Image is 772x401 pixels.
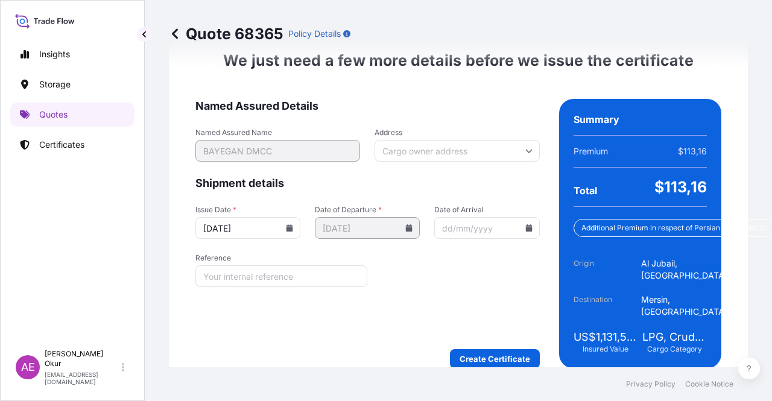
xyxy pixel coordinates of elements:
[195,205,300,215] span: Issue Date
[195,217,300,239] input: dd/mm/yyyy
[626,379,675,389] a: Privacy Policy
[169,24,283,43] p: Quote 68365
[450,349,540,368] button: Create Certificate
[583,344,628,354] span: Insured Value
[195,176,540,191] span: Shipment details
[315,205,420,215] span: Date of Departure
[574,185,597,197] span: Total
[10,103,134,127] a: Quotes
[195,128,360,137] span: Named Assured Name
[647,344,702,354] span: Cargo Category
[195,99,540,113] span: Named Assured Details
[574,145,608,157] span: Premium
[375,128,539,137] span: Address
[195,265,367,287] input: Your internal reference
[460,353,530,365] p: Create Certificate
[642,330,707,344] span: LPG, Crude Oil, Utility Fuel, Mid Distillates and Specialities, Fertilisers
[574,330,638,344] span: US$1,131,579.90
[641,257,727,282] span: Al Jubail, [GEOGRAPHIC_DATA]
[678,145,707,157] span: $113,16
[39,109,68,121] p: Quotes
[39,139,84,151] p: Certificates
[654,177,707,197] span: $113,16
[288,28,341,40] p: Policy Details
[641,294,727,318] span: Mersin, [GEOGRAPHIC_DATA]
[195,253,367,263] span: Reference
[10,42,134,66] a: Insights
[434,217,539,239] input: dd/mm/yyyy
[574,113,619,125] span: Summary
[45,371,119,385] p: [EMAIL_ADDRESS][DOMAIN_NAME]
[10,72,134,96] a: Storage
[574,257,641,282] span: Origin
[685,379,733,389] a: Cookie Notice
[574,294,641,318] span: Destination
[375,140,539,162] input: Cargo owner address
[45,349,119,368] p: [PERSON_NAME] Okur
[315,217,420,239] input: dd/mm/yyyy
[434,205,539,215] span: Date of Arrival
[21,361,35,373] span: AE
[39,78,71,90] p: Storage
[39,48,70,60] p: Insights
[10,133,134,157] a: Certificates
